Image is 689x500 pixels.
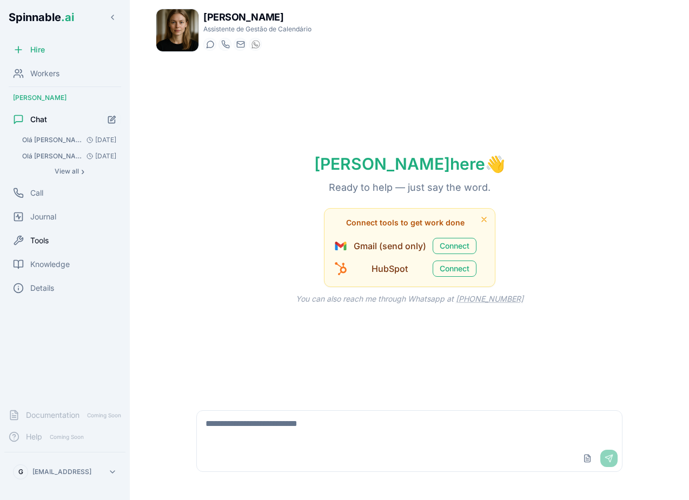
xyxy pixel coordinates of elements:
[312,180,508,195] p: Ready to help — just say the word.
[203,25,312,34] p: Assistente de Gestão de Calendário
[9,461,121,483] button: G[EMAIL_ADDRESS]
[26,410,79,421] span: Documentation
[30,235,49,246] span: Tools
[61,11,74,24] span: .ai
[30,68,59,79] span: Workers
[203,10,312,25] h1: [PERSON_NAME]
[47,432,87,442] span: Coming Soon
[30,211,56,222] span: Journal
[9,11,74,24] span: Spinnable
[218,38,231,51] button: Start a call with Nina Omar
[251,40,260,49] img: WhatsApp
[22,136,82,144] span: Olá Nina Faz-me um resumo dos últimos 20 emails que recebi: Olá! Vou verificar os seus últimos 20...
[17,149,121,164] button: Open conversation: Olá Nina! O que diz o livro "A mãe está a arder"?
[354,262,426,275] span: HubSpot
[81,167,84,176] span: ›
[249,38,262,51] button: WhatsApp
[26,431,42,442] span: Help
[279,294,541,304] p: You can also reach me through Whatsapp at
[55,167,79,176] span: View all
[334,239,347,252] img: Gmail (send only)
[82,136,116,144] span: [DATE]
[156,9,198,51] img: Nina Omar
[32,468,91,476] p: [EMAIL_ADDRESS]
[103,110,121,129] button: Start new chat
[30,114,47,125] span: Chat
[297,154,522,174] h1: [PERSON_NAME] here
[354,239,426,252] span: Gmail (send only)
[478,213,491,226] button: Dismiss tool suggestions
[234,38,247,51] button: Send email to nina.omar@getspinnable.ai
[433,261,476,277] button: Connect
[433,238,476,254] button: Connect
[203,38,216,51] button: Start a chat with Nina Omar
[30,188,43,198] span: Call
[456,294,524,303] a: [PHONE_NUMBER]
[346,217,465,228] span: Connect tools to get work done
[30,259,70,270] span: Knowledge
[18,468,23,476] span: G
[334,262,347,275] img: HubSpot
[22,152,82,161] span: Olá Nina! O que diz o livro "A mãe está a arder"?: Olá! Vou pesquisar informações sobre o livro "...
[4,89,125,106] div: [PERSON_NAME]
[485,154,505,174] span: wave
[17,165,121,178] button: Show all conversations
[82,152,116,161] span: [DATE]
[30,44,45,55] span: Hire
[84,410,124,421] span: Coming Soon
[30,283,54,294] span: Details
[17,132,121,148] button: Open conversation: Olá Nina Faz-me um resumo dos últimos 20 emails que recebi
